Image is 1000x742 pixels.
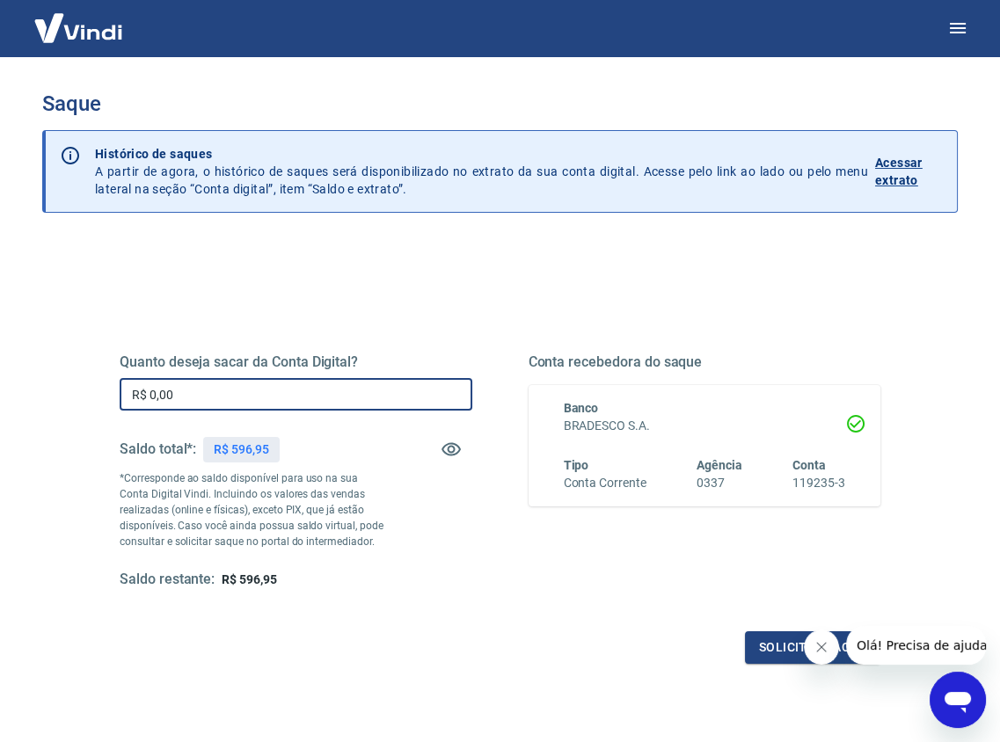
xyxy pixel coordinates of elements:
iframe: Fechar mensagem [804,629,839,665]
p: Histórico de saques [95,145,868,163]
iframe: Mensagem da empresa [846,626,986,665]
span: Agência [697,458,742,472]
iframe: Botão para abrir a janela de mensagens [930,672,986,728]
p: A partir de agora, o histórico de saques será disponibilizado no extrato da sua conta digital. Ac... [95,145,868,198]
button: Solicitar saque [745,631,880,664]
span: Olá! Precisa de ajuda? [11,12,148,26]
h6: 0337 [697,474,742,492]
h5: Quanto deseja sacar da Conta Digital? [120,353,472,371]
a: Acessar extrato [875,145,943,198]
span: R$ 596,95 [222,572,277,586]
h6: BRADESCO S.A. [564,417,846,435]
h5: Saldo restante: [120,571,215,589]
h6: 119235-3 [792,474,845,492]
p: *Corresponde ao saldo disponível para uso na sua Conta Digital Vindi. Incluindo os valores das ve... [120,470,383,549]
span: Tipo [564,458,589,472]
span: Conta [792,458,826,472]
p: R$ 596,95 [214,440,269,459]
h3: Saque [42,91,958,116]
h5: Conta recebedora do saque [529,353,881,371]
h6: Conta Corrente [564,474,646,492]
h5: Saldo total*: [120,440,196,458]
p: Acessar extrato [875,154,943,189]
img: Vindi [21,1,135,55]
span: Banco [564,401,599,415]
